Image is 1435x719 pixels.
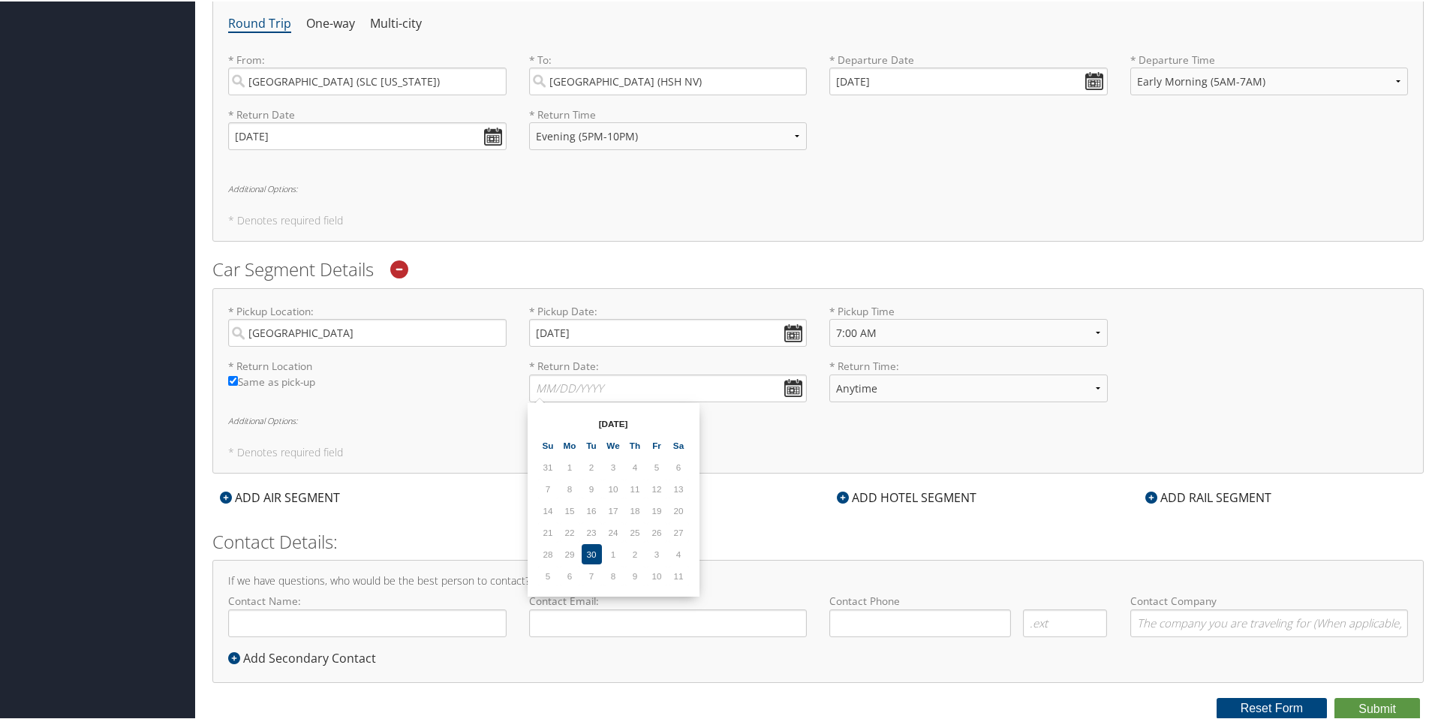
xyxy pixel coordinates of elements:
[560,412,667,432] th: [DATE]
[529,106,808,121] label: * Return Time
[647,477,667,498] td: 12
[228,357,507,372] label: * Return Location
[228,51,507,94] label: * From:
[669,456,689,476] td: 6
[669,564,689,585] td: 11
[228,373,507,396] label: Same as pick-up
[560,477,580,498] td: 8
[603,434,624,454] th: We
[669,434,689,454] th: Sa
[228,66,507,94] input: City or Airport Code
[829,487,984,505] div: ADD HOTEL SEGMENT
[647,456,667,476] td: 5
[647,521,667,541] td: 26
[529,317,808,345] input: * Pickup Date:
[603,521,624,541] td: 24
[228,648,384,666] div: Add Secondary Contact
[1023,608,1108,636] input: .ext
[228,9,291,36] li: Round Trip
[603,499,624,519] td: 17
[603,543,624,563] td: 1
[669,521,689,541] td: 27
[625,564,645,585] td: 9
[582,521,602,541] td: 23
[625,543,645,563] td: 2
[603,564,624,585] td: 8
[1130,608,1409,636] input: Contact Company
[669,543,689,563] td: 4
[582,456,602,476] td: 2
[669,499,689,519] td: 20
[829,317,1108,345] select: * Pickup Time
[582,477,602,498] td: 9
[1217,696,1328,717] button: Reset Form
[560,434,580,454] th: Mo
[647,543,667,563] td: 3
[212,487,347,505] div: ADD AIR SEGMENT
[647,564,667,585] td: 10
[228,446,1408,456] h5: * Denotes required field
[560,521,580,541] td: 22
[306,9,355,36] li: One-way
[228,121,507,149] input: MM/DD/YYYY
[538,564,558,585] td: 5
[538,499,558,519] td: 14
[1334,696,1420,719] button: Submit
[1130,51,1409,106] label: * Departure Time
[228,302,507,345] label: * Pickup Location:
[669,477,689,498] td: 13
[829,66,1108,94] input: MM/DD/YYYY
[370,9,422,36] li: Multi-city
[560,499,580,519] td: 15
[1130,66,1409,94] select: * Departure Time
[228,608,507,636] input: Contact Name:
[625,499,645,519] td: 18
[228,574,1408,585] h4: If we have questions, who would be the best person to contact?
[1130,592,1409,635] label: Contact Company
[625,477,645,498] td: 11
[228,214,1408,224] h5: * Denotes required field
[625,521,645,541] td: 25
[582,499,602,519] td: 16
[582,434,602,454] th: Tu
[538,456,558,476] td: 31
[538,543,558,563] td: 28
[538,477,558,498] td: 7
[560,456,580,476] td: 1
[625,434,645,454] th: Th
[603,477,624,498] td: 10
[529,66,808,94] input: City or Airport Code
[529,51,808,94] label: * To:
[228,592,507,635] label: Contact Name:
[529,608,808,636] input: Contact Email:
[529,373,808,401] input: * Return Date:
[1138,487,1279,505] div: ADD RAIL SEGMENT
[582,543,602,563] td: 30
[529,357,808,400] label: * Return Date:
[829,357,1108,412] label: * Return Time:
[529,592,808,635] label: Contact Email:
[228,375,238,384] input: Same as pick-up
[647,434,667,454] th: Fr
[625,456,645,476] td: 4
[228,106,507,121] label: * Return Date
[538,521,558,541] td: 21
[212,528,1424,553] h2: Contact Details:
[529,302,808,345] label: * Pickup Date:
[228,183,1408,191] h6: Additional Options:
[829,592,1108,607] label: Contact Phone
[228,415,1408,423] h6: Additional Options:
[603,456,624,476] td: 3
[647,499,667,519] td: 19
[538,434,558,454] th: Su
[829,373,1108,401] select: * Return Time:
[829,302,1108,357] label: * Pickup Time
[212,255,1424,281] h2: Car Segment Details
[560,564,580,585] td: 6
[582,564,602,585] td: 7
[521,487,660,505] div: ADD CAR SEGMENT
[829,51,1108,66] label: * Departure Date
[560,543,580,563] td: 29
